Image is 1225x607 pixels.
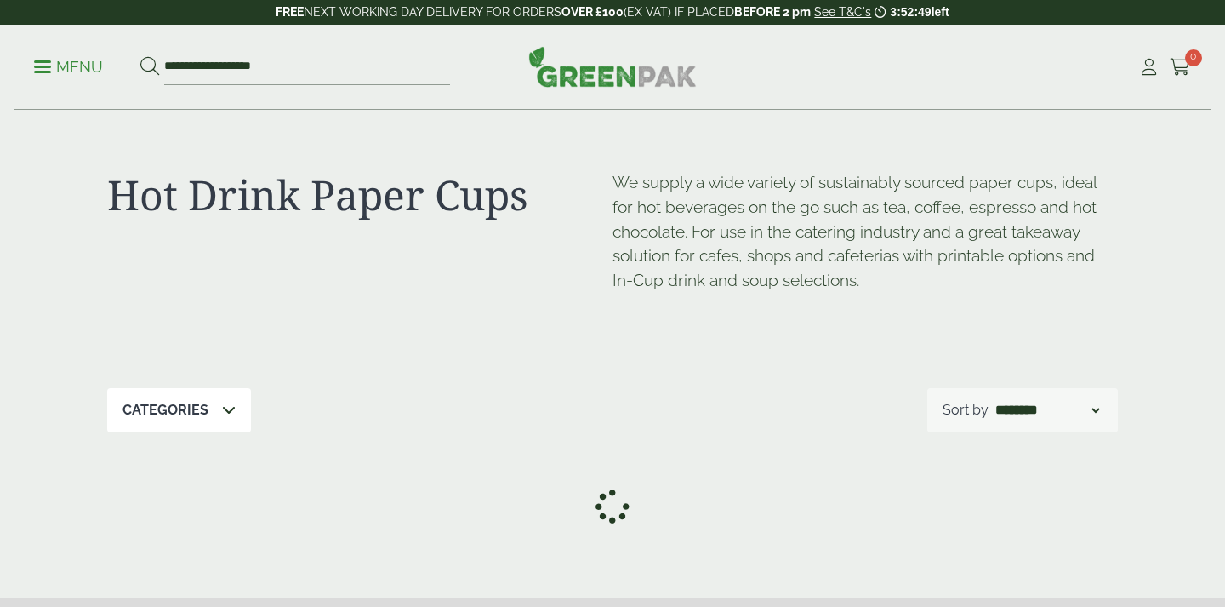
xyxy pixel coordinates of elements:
h1: Hot Drink Paper Cups [107,170,612,220]
a: See T&C's [814,5,871,19]
i: Cart [1170,59,1191,76]
a: 0 [1170,54,1191,80]
p: We supply a wide variety of sustainably sourced paper cups, ideal for hot beverages on the go suc... [612,170,1118,293]
img: GreenPak Supplies [528,46,697,87]
p: Sort by [943,400,989,421]
strong: FREE [276,5,304,19]
p: Categories [122,400,208,421]
span: 3:52:49 [890,5,931,19]
strong: BEFORE 2 pm [734,5,811,19]
span: left [932,5,949,19]
strong: OVER £100 [561,5,624,19]
p: Menu [34,57,103,77]
i: My Account [1138,59,1159,76]
span: 0 [1185,49,1202,66]
select: Shop order [992,400,1102,421]
a: Menu [34,57,103,74]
